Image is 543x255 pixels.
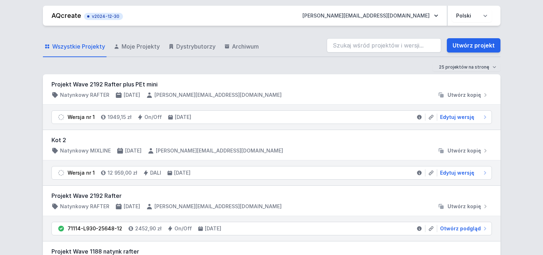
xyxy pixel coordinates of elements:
[108,114,132,121] h4: 1949,15 zł
[232,42,259,51] span: Archiwum
[51,80,492,89] h3: Projekt Wave 2192 Rafter plus PEt mini
[448,91,481,99] span: Utwórz kopię
[84,11,123,20] button: v2024-12-30
[68,114,95,121] div: Wersja nr 1
[176,42,216,51] span: Dystrybutorzy
[60,91,109,99] h4: Natynkowy RAFTER
[448,203,481,210] span: Utwórz kopię
[51,136,492,144] h3: Kot 2
[435,147,492,154] button: Utwórz kopię
[135,225,162,232] h4: 2452,90 zł
[435,91,492,99] button: Utwórz kopię
[68,225,122,232] div: 71114-L930-25648-12
[223,36,260,57] a: Archiwum
[60,147,111,154] h4: Natynkowy MIXLINE
[112,36,161,57] a: Moje Projekty
[174,169,191,176] h4: [DATE]
[154,203,282,210] h4: [PERSON_NAME][EMAIL_ADDRESS][DOMAIN_NAME]
[448,147,481,154] span: Utwórz kopię
[440,114,474,121] span: Edytuj wersję
[452,9,492,22] select: Wybierz język
[156,147,283,154] h4: [PERSON_NAME][EMAIL_ADDRESS][DOMAIN_NAME]
[297,9,444,22] button: [PERSON_NAME][EMAIL_ADDRESS][DOMAIN_NAME]
[175,114,191,121] h4: [DATE]
[60,203,109,210] h4: Natynkowy RAFTER
[437,225,489,232] a: Otwórz podgląd
[108,169,137,176] h4: 12 959,00 zł
[440,169,474,176] span: Edytuj wersję
[447,38,500,52] a: Utwórz projekt
[144,114,162,121] h4: On/Off
[167,36,217,57] a: Dystrybutorzy
[174,225,192,232] h4: On/Off
[52,42,105,51] span: Wszystkie Projekty
[43,36,107,57] a: Wszystkie Projekty
[440,225,481,232] span: Otwórz podgląd
[124,91,140,99] h4: [DATE]
[51,191,492,200] h3: Projekt Wave 2192 Rafter
[124,203,140,210] h4: [DATE]
[51,12,81,19] a: AQcreate
[88,14,119,19] span: v2024-12-30
[435,203,492,210] button: Utwórz kopię
[437,114,489,121] a: Edytuj wersję
[150,169,161,176] h4: DALI
[205,225,221,232] h4: [DATE]
[68,169,95,176] div: Wersja nr 1
[58,169,65,176] img: draft.svg
[437,169,489,176] a: Edytuj wersję
[327,38,441,52] input: Szukaj wśród projektów i wersji...
[58,114,65,121] img: draft.svg
[125,147,142,154] h4: [DATE]
[154,91,282,99] h4: [PERSON_NAME][EMAIL_ADDRESS][DOMAIN_NAME]
[122,42,160,51] span: Moje Projekty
